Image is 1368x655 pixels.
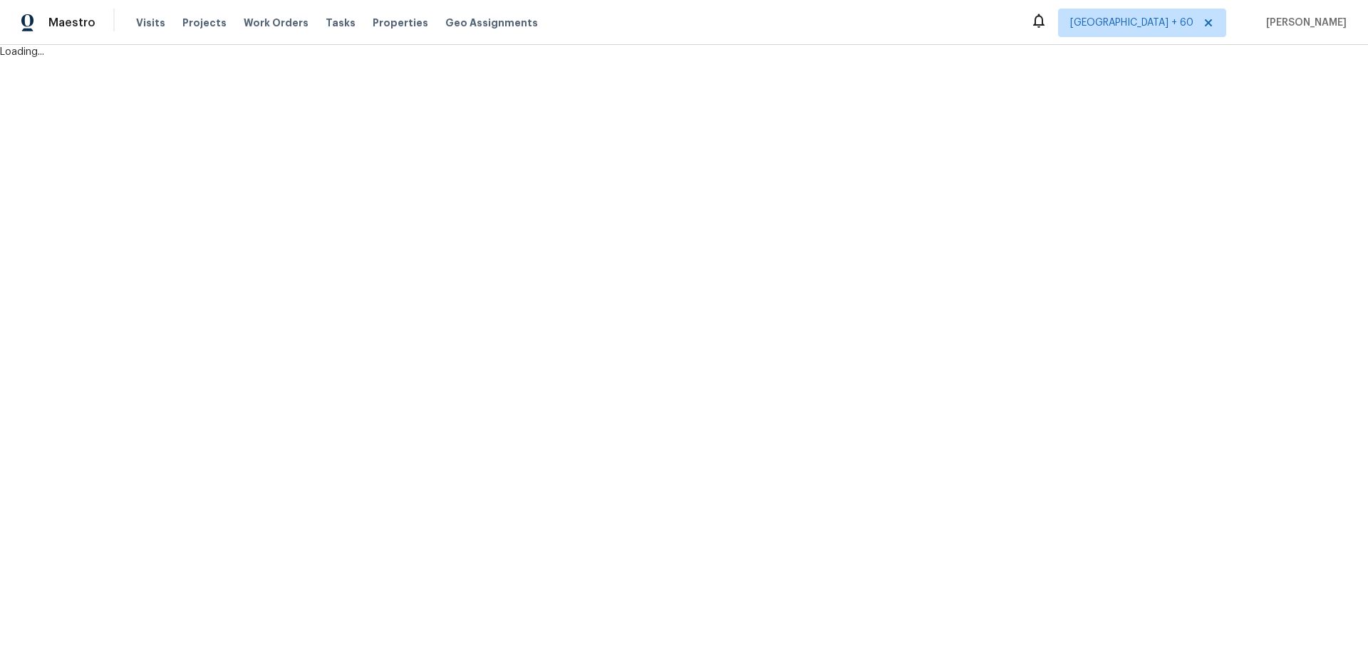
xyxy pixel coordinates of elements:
span: Geo Assignments [445,16,538,30]
span: Maestro [48,16,95,30]
span: Visits [136,16,165,30]
span: [PERSON_NAME] [1260,16,1347,30]
span: Projects [182,16,227,30]
span: [GEOGRAPHIC_DATA] + 60 [1070,16,1193,30]
span: Properties [373,16,428,30]
span: Tasks [326,18,356,28]
span: Work Orders [244,16,309,30]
